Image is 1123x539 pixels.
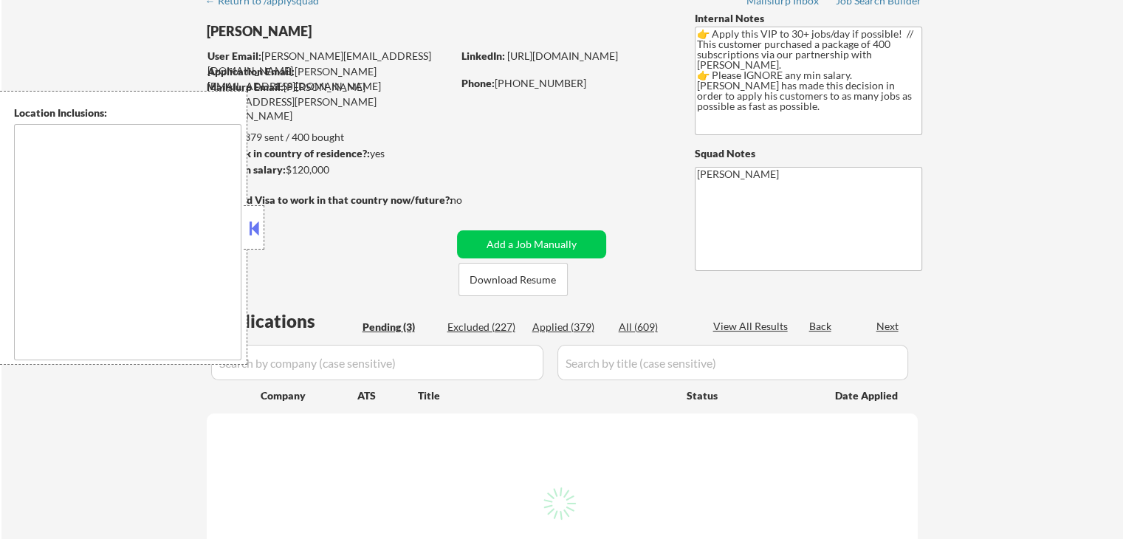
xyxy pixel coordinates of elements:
div: Applied (379) [532,320,606,334]
div: View All Results [713,319,792,334]
input: Search by company (case sensitive) [211,345,543,380]
strong: User Email: [207,49,261,62]
div: Internal Notes [695,11,922,26]
input: Search by title (case sensitive) [557,345,908,380]
div: Excluded (227) [447,320,521,334]
div: Back [809,319,833,334]
strong: Will need Visa to work in that country now/future?: [207,193,453,206]
div: [PERSON_NAME][EMAIL_ADDRESS][DOMAIN_NAME] [207,64,452,93]
div: Squad Notes [695,146,922,161]
div: [PERSON_NAME][EMAIL_ADDRESS][DOMAIN_NAME] [207,49,452,78]
div: Pending (3) [363,320,436,334]
button: Download Resume [459,263,568,296]
div: no [450,193,492,207]
div: ATS [357,388,418,403]
div: [PERSON_NAME][EMAIL_ADDRESS][PERSON_NAME][DOMAIN_NAME] [207,80,452,123]
strong: Mailslurp Email: [207,80,284,93]
strong: Can work in country of residence?: [206,147,370,159]
button: Add a Job Manually [457,230,606,258]
strong: Phone: [461,77,495,89]
div: Applications [211,312,357,330]
div: $120,000 [206,162,452,177]
div: Next [876,319,900,334]
div: [PHONE_NUMBER] [461,76,670,91]
strong: LinkedIn: [461,49,505,62]
div: yes [206,146,447,161]
div: All (609) [619,320,693,334]
div: Location Inclusions: [14,106,241,120]
div: Company [261,388,357,403]
strong: Application Email: [207,65,295,78]
div: 379 sent / 400 bought [206,130,452,145]
a: [URL][DOMAIN_NAME] [507,49,618,62]
div: Date Applied [835,388,900,403]
div: Title [418,388,673,403]
div: [PERSON_NAME] [207,22,510,41]
div: Status [687,382,814,408]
